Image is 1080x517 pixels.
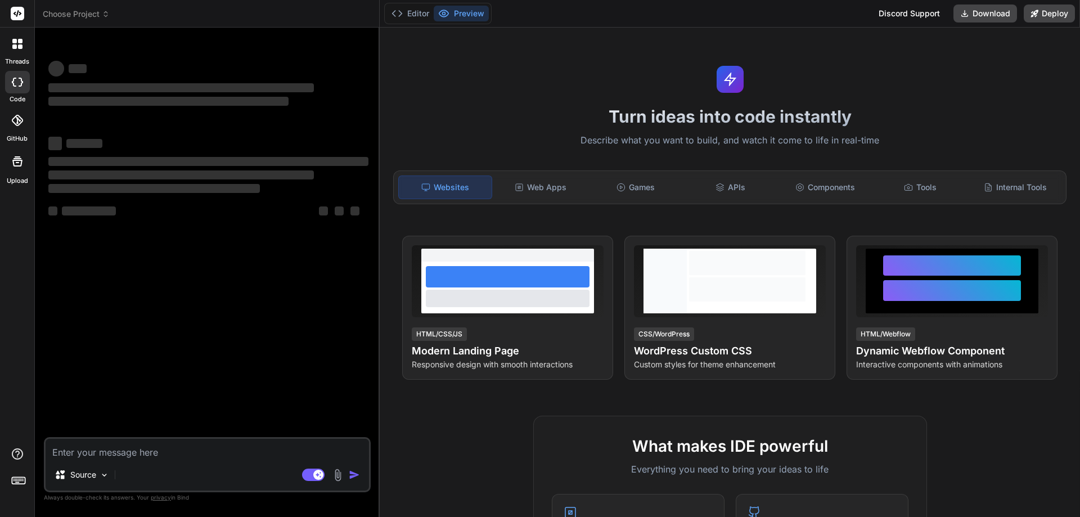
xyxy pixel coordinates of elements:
[100,470,109,480] img: Pick Models
[398,176,492,199] div: Websites
[7,134,28,143] label: GitHub
[335,206,344,215] span: ‌
[62,206,116,215] span: ‌
[43,8,110,20] span: Choose Project
[412,359,604,370] p: Responsive design with smooth interactions
[350,206,359,215] span: ‌
[70,469,96,480] p: Source
[48,184,260,193] span: ‌
[48,61,64,77] span: ‌
[589,176,682,199] div: Games
[412,343,604,359] h4: Modern Landing Page
[872,5,947,23] div: Discord Support
[48,170,314,179] span: ‌
[634,359,826,370] p: Custom styles for theme enhancement
[634,327,694,341] div: CSS/WordPress
[387,6,434,21] button: Editor
[66,139,102,148] span: ‌
[634,343,826,359] h4: WordPress Custom CSS
[494,176,587,199] div: Web Apps
[386,106,1073,127] h1: Turn ideas into code instantly
[48,97,289,106] span: ‌
[856,359,1048,370] p: Interactive components with animations
[856,343,1048,359] h4: Dynamic Webflow Component
[969,176,1061,199] div: Internal Tools
[48,206,57,215] span: ‌
[10,95,25,104] label: code
[48,83,314,92] span: ‌
[319,206,328,215] span: ‌
[953,5,1017,23] button: Download
[856,327,915,341] div: HTML/Webflow
[684,176,777,199] div: APIs
[7,176,28,186] label: Upload
[349,469,360,480] img: icon
[48,157,368,166] span: ‌
[44,492,371,503] p: Always double-check its answers. Your in Bind
[5,57,29,66] label: threads
[48,137,62,150] span: ‌
[69,64,87,73] span: ‌
[331,469,344,482] img: attachment
[412,327,467,341] div: HTML/CSS/JS
[1024,5,1075,23] button: Deploy
[434,6,489,21] button: Preview
[386,133,1073,148] p: Describe what you want to build, and watch it come to life in real-time
[779,176,872,199] div: Components
[151,494,171,501] span: privacy
[552,462,908,476] p: Everything you need to bring your ideas to life
[874,176,967,199] div: Tools
[552,434,908,458] h2: What makes IDE powerful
